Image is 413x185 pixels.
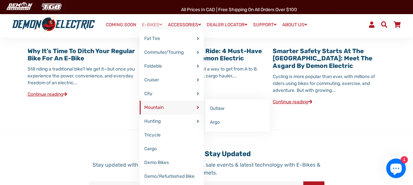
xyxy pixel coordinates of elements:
img: Demon Electric [3,1,35,12]
a: Outlaw [205,102,269,115]
a: Demo/Refurbished Bike [140,170,204,183]
a: Mountain [140,101,204,114]
a: Why It’s Time to Ditch Your Regular Bike for an E-Bike [28,47,135,62]
img: Demon Electric logo [10,16,97,33]
a: Demo Bikes [140,156,204,170]
inbox-online-store-chat: Shopify online store chat [384,158,408,180]
span: All Prices in CAD | Free shipping on all orders over $100 [181,7,297,12]
div: An e-bike is more than just a way to get from A to B. It’s your commute partner, cargo hauler,... [150,66,263,79]
a: Continue reading [28,92,67,97]
h2: Subscribe & stay updated [89,150,324,158]
a: Tricycle [140,128,204,142]
a: SUPPORT [251,20,279,30]
a: Accessorize Your Ride: 4 Must-Have Add-Ons from Demon Electric [150,47,262,62]
a: E-BIKES [140,20,165,30]
div: Still riding a traditional bike? We get it—but once you experience the power, convenience, and ev... [28,66,140,86]
div: Cycling is more popular than ever, with millions of riders using bikes for commuting, exercise, a... [273,73,385,94]
a: Continue reading [273,99,312,105]
a: Foldable [140,59,204,73]
a: DEALER LOCATOR [204,20,250,30]
a: City [140,87,204,101]
a: ABOUT US [280,20,310,30]
a: Hunting [140,114,204,128]
a: Cruiser [140,73,204,87]
a: Smarter Safety Starts at the [GEOGRAPHIC_DATA]: Meet the Asgard by Demon Electric [273,47,372,70]
a: Cargo [140,142,204,156]
a: ACCESSORIES [166,20,203,30]
a: Commuter/Touring [140,46,204,59]
p: Stay updated with new products, pre-orders, sale events & latest technology with E-Bikes & helmets. [89,161,324,177]
a: Argo [205,115,269,129]
a: Fat Tire [140,32,204,46]
img: TGB Canada [38,1,65,12]
a: COMING SOON [103,20,139,30]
